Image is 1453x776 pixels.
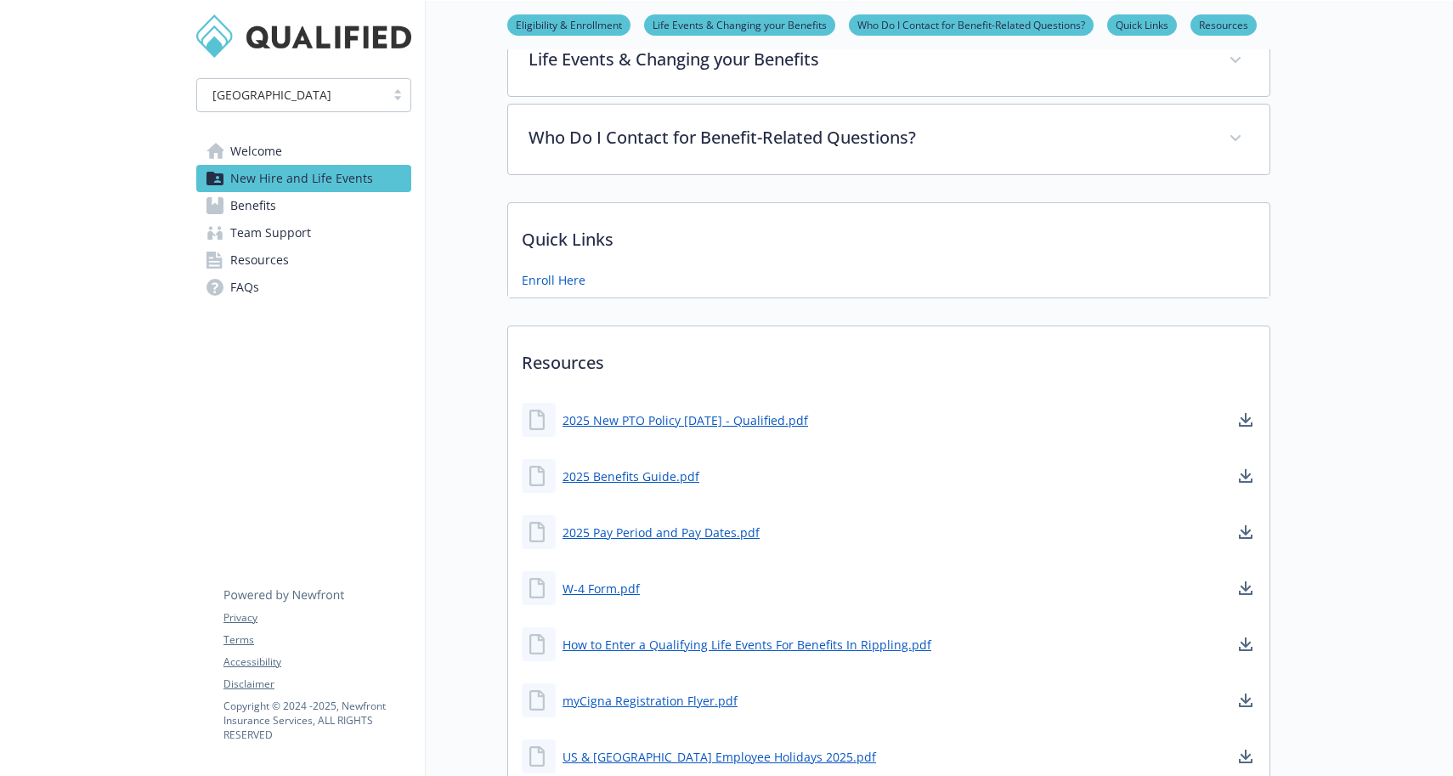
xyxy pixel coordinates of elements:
[563,748,876,766] a: US & [GEOGRAPHIC_DATA] Employee Holidays 2025.pdf
[508,203,1269,266] p: Quick Links
[563,636,931,654] a: How to Enter a Qualifying Life Events For Benefits In Rippling.pdf
[849,16,1094,32] a: Who Do I Contact for Benefit-Related Questions?
[196,246,411,274] a: Resources
[230,274,259,301] span: FAQs
[1235,466,1256,486] a: download document
[230,219,311,246] span: Team Support
[206,86,376,104] span: [GEOGRAPHIC_DATA]
[230,165,373,192] span: New Hire and Life Events
[1235,634,1256,654] a: download document
[196,165,411,192] a: New Hire and Life Events
[529,47,1208,72] p: Life Events & Changing your Benefits
[563,524,760,541] a: 2025 Pay Period and Pay Dates.pdf
[508,326,1269,389] p: Resources
[507,16,630,32] a: Eligibility & Enrollment
[563,692,738,710] a: myCigna Registration Flyer.pdf
[223,632,410,648] a: Terms
[508,26,1269,96] div: Life Events & Changing your Benefits
[196,192,411,219] a: Benefits
[1235,578,1256,598] a: download document
[644,16,835,32] a: Life Events & Changing your Benefits
[230,246,289,274] span: Resources
[196,219,411,246] a: Team Support
[196,274,411,301] a: FAQs
[1235,410,1256,430] a: download document
[522,271,585,289] a: Enroll Here
[223,610,410,626] a: Privacy
[1190,16,1257,32] a: Resources
[223,654,410,670] a: Accessibility
[508,105,1269,174] div: Who Do I Contact for Benefit-Related Questions?
[223,677,410,692] a: Disclaimer
[212,86,331,104] span: [GEOGRAPHIC_DATA]
[196,138,411,165] a: Welcome
[1235,746,1256,767] a: download document
[563,580,640,598] a: W-4 Form.pdf
[230,192,276,219] span: Benefits
[1235,522,1256,542] a: download document
[529,125,1208,150] p: Who Do I Contact for Benefit-Related Questions?
[1107,16,1177,32] a: Quick Links
[563,467,699,485] a: 2025 Benefits Guide.pdf
[563,411,808,429] a: 2025 New PTO Policy [DATE] - Qualified.pdf
[230,138,282,165] span: Welcome
[1235,690,1256,711] a: download document
[223,699,410,742] p: Copyright © 2024 - 2025 , Newfront Insurance Services, ALL RIGHTS RESERVED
